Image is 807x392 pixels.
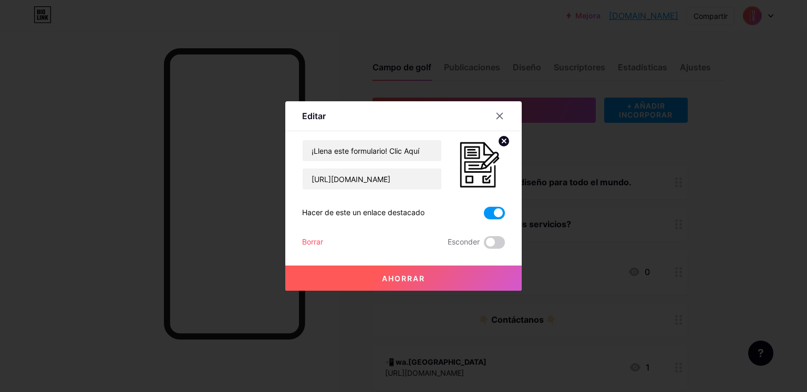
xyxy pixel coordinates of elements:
[302,111,326,121] font: Editar
[302,237,323,246] font: Borrar
[382,274,425,283] font: Ahorrar
[285,266,522,291] button: Ahorrar
[448,237,480,246] font: Esconder
[303,168,441,189] input: URL
[303,140,441,161] input: Título
[454,140,505,190] img: miniatura del enlace
[302,208,425,217] font: Hacer de este un enlace destacado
